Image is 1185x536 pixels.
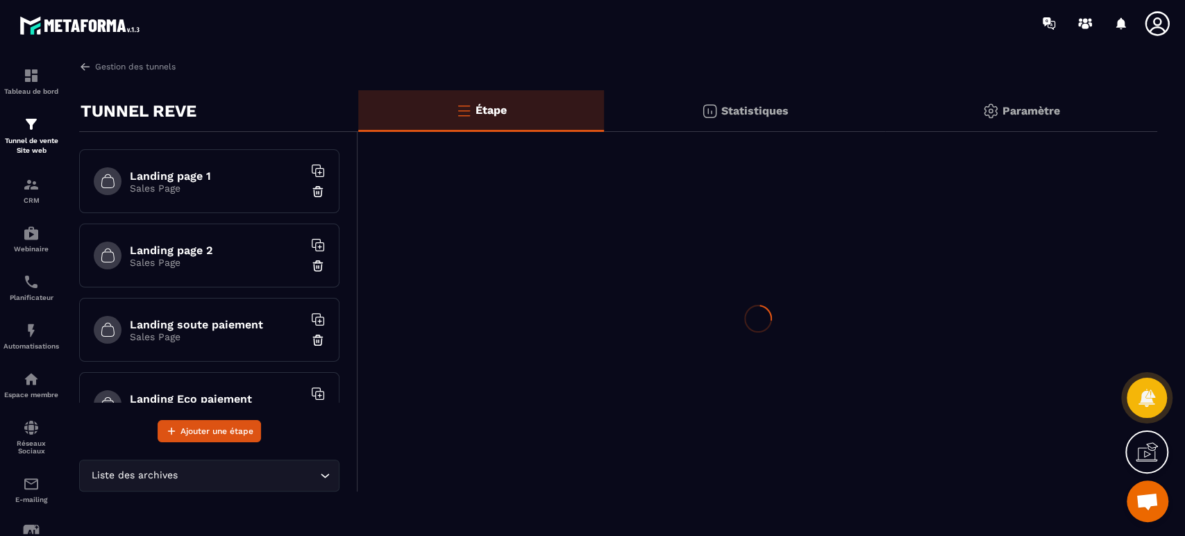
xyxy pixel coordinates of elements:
img: stats.20deebd0.svg [701,103,718,119]
p: Sales Page [130,257,303,268]
a: social-networksocial-networkRéseaux Sociaux [3,409,59,465]
a: automationsautomationsWebinaire [3,215,59,263]
p: Réseaux Sociaux [3,439,59,455]
p: Étape [476,103,507,117]
img: arrow [79,60,92,73]
p: Webinaire [3,245,59,253]
img: automations [23,225,40,242]
img: trash [311,185,325,199]
a: formationformationTunnel de vente Site web [3,106,59,166]
a: formationformationTableau de bord [3,57,59,106]
img: trash [311,259,325,273]
p: Automatisations [3,342,59,350]
p: Planificateur [3,294,59,301]
button: Ajouter une étape [158,420,261,442]
a: schedulerschedulerPlanificateur [3,263,59,312]
a: Gestion des tunnels [79,60,176,73]
img: logo [19,12,144,38]
p: Tableau de bord [3,87,59,95]
div: Search for option [79,460,339,492]
p: Sales Page [130,331,303,342]
img: email [23,476,40,492]
p: Paramètre [1002,104,1060,117]
img: automations [23,371,40,387]
img: formation [23,67,40,84]
h6: Landing page 1 [130,169,303,183]
img: automations [23,322,40,339]
h6: Landing Eco paiement [130,392,303,405]
p: E-mailing [3,496,59,503]
a: automationsautomationsAutomatisations [3,312,59,360]
img: trash [311,333,325,347]
p: TUNNEL REVE [81,97,196,125]
p: Sales Page [130,183,303,194]
p: Tunnel de vente Site web [3,136,59,156]
div: Ouvrir le chat [1127,480,1168,522]
img: scheduler [23,274,40,290]
a: automationsautomationsEspace membre [3,360,59,409]
span: Ajouter une étape [180,424,253,438]
img: setting-gr.5f69749f.svg [982,103,999,119]
input: Search for option [180,468,317,483]
a: emailemailE-mailing [3,465,59,514]
h6: Landing page 2 [130,244,303,257]
img: formation [23,176,40,193]
p: Espace membre [3,391,59,399]
h6: Landing soute paiement [130,318,303,331]
img: bars-o.4a397970.svg [455,102,472,119]
img: social-network [23,419,40,436]
a: formationformationCRM [3,166,59,215]
p: CRM [3,196,59,204]
img: formation [23,116,40,133]
span: Liste des archives [88,468,180,483]
p: Statistiques [721,104,789,117]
